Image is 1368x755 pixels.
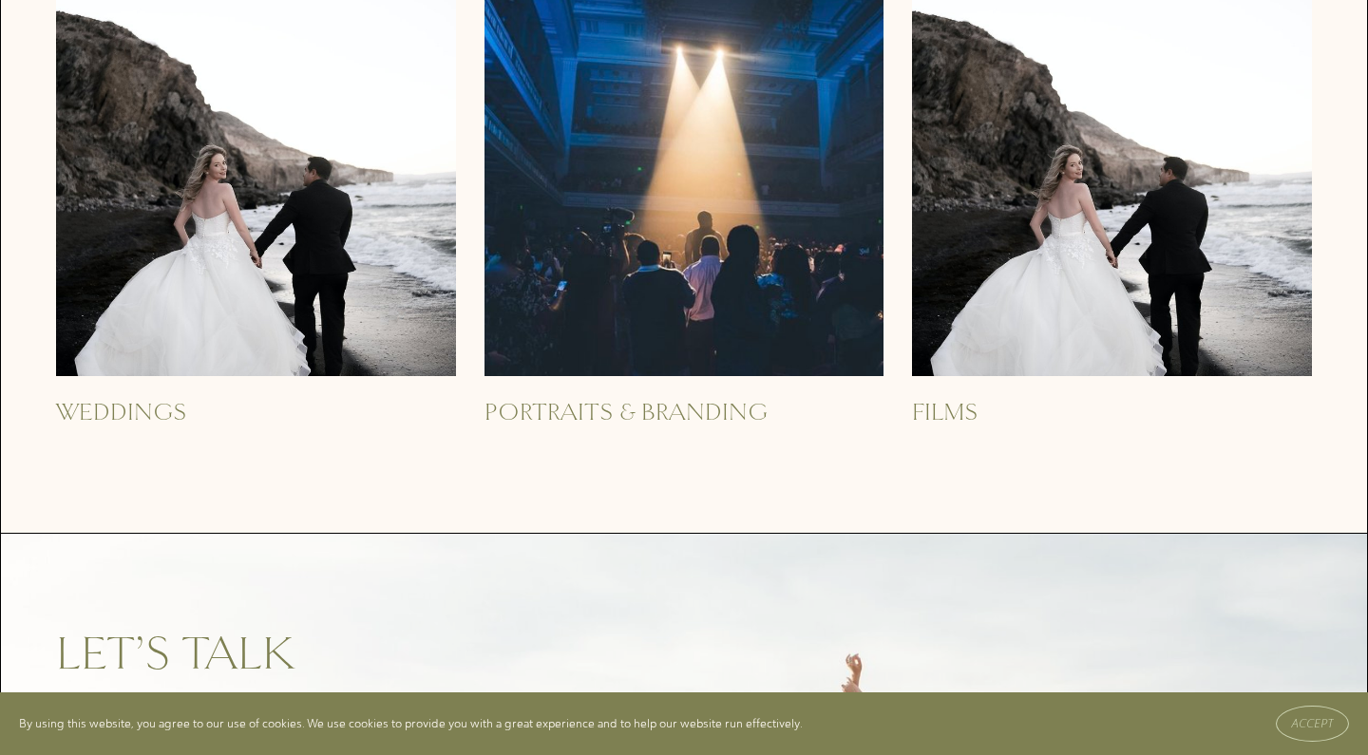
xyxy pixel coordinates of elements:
[56,395,456,430] h3: Weddings
[912,395,1312,430] h3: Films
[1291,717,1334,730] span: Accept
[19,713,803,735] p: By using this website, you agree to our use of cookies. We use cookies to provide you with a grea...
[484,395,884,430] h3: Portraits & Branding
[1276,706,1349,742] button: Accept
